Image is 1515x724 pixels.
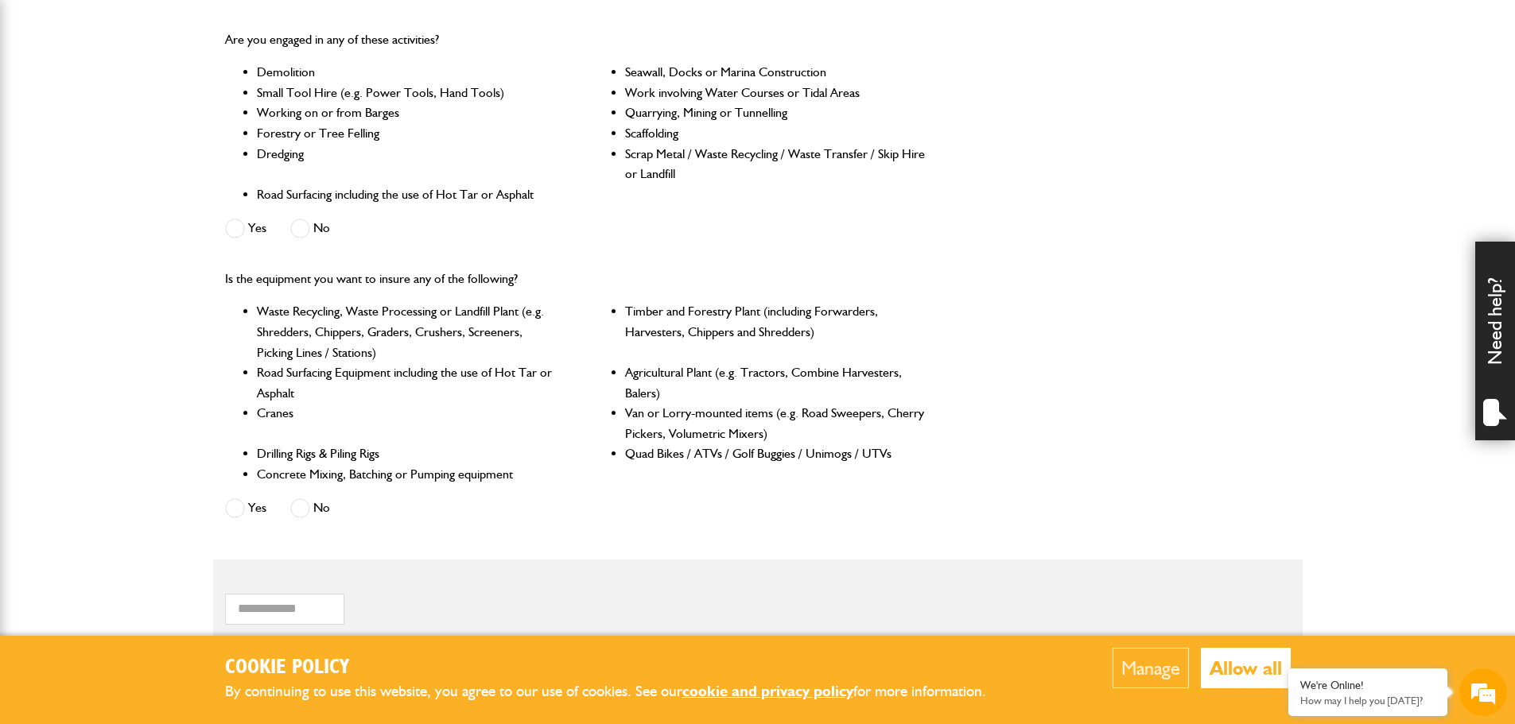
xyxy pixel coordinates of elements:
[257,83,558,103] li: Small Tool Hire (e.g. Power Tools, Hand Tools)
[1300,679,1435,692] div: We're Online!
[225,269,927,289] p: Is the equipment you want to insure any of the following?
[225,679,1012,704] p: By continuing to use this website, you agree to our use of cookies. See our for more information.
[257,443,558,464] li: Drilling Rigs & Piling Rigs
[625,301,926,362] li: Timber and Forestry Plant (including Forwarders, Harvesters, Chippers and Shredders)
[1113,648,1189,688] button: Manage
[625,83,926,103] li: Work involving Water Courses or Tidal Areas
[257,184,558,205] li: Road Surfacing including the use of Hot Tar or Asphalt
[225,656,1012,680] h2: Cookie Policy
[257,464,558,485] li: Concrete Mixing, Batching or Pumping equipment
[625,362,926,403] li: Agricultural Plant (e.g. Tractors, Combine Harvesters, Balers)
[625,103,926,123] li: Quarrying, Mining or Tunnelling
[225,498,266,518] label: Yes
[625,403,926,443] li: Van or Lorry-mounted items (e.g. Road Sweepers, Cherry Pickers, Volumetric Mixers)
[257,123,558,144] li: Forestry or Tree Felling
[625,62,926,83] li: Seawall, Docks or Marina Construction
[625,443,926,464] li: Quad Bikes / ATVs / Golf Buggies / Unimogs / UTVs
[1201,648,1291,688] button: Allow all
[625,123,926,144] li: Scaffolding
[1475,242,1515,440] div: Need help?
[290,219,330,238] label: No
[257,144,558,184] li: Dredging
[290,498,330,518] label: No
[625,144,926,184] li: Scrap Metal / Waste Recycling / Waste Transfer / Skip Hire or Landfill
[257,62,558,83] li: Demolition
[257,403,558,443] li: Cranes
[257,103,558,123] li: Working on or from Barges
[682,682,853,700] a: cookie and privacy policy
[257,362,558,403] li: Road Surfacing Equipment including the use of Hot Tar or Asphalt
[225,219,266,238] label: Yes
[225,29,927,50] p: Are you engaged in any of these activities?
[257,301,558,362] li: Waste Recycling, Waste Processing or Landfill Plant (e.g. Shredders, Chippers, Graders, Crushers,...
[1300,695,1435,707] p: How may I help you today?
